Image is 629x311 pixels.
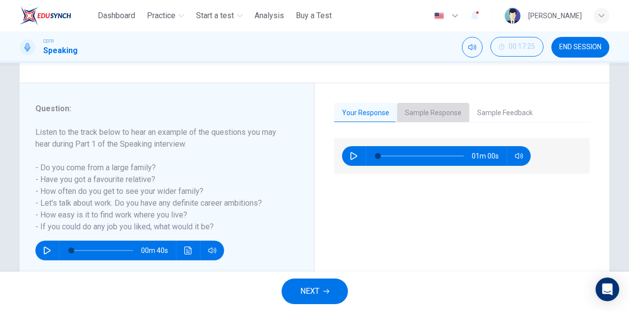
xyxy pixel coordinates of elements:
button: Sample Feedback [469,103,541,124]
div: Open Intercom Messenger [596,278,619,301]
h1: Speaking [43,45,78,57]
span: CEFR [43,38,54,45]
button: Start a test [192,7,247,25]
button: 00:17:25 [490,37,543,57]
button: END SESSION [551,37,609,58]
span: 01m 00s [472,146,507,166]
span: Dashboard [98,10,135,22]
span: 00m 40s [141,241,176,260]
div: Hide [490,37,543,58]
div: basic tabs example [334,103,590,124]
span: Buy a Test [296,10,332,22]
span: Analysis [255,10,284,22]
img: en [433,12,445,20]
span: END SESSION [559,43,601,51]
button: Analysis [251,7,288,25]
span: 00:17:25 [509,43,535,51]
a: ELTC logo [20,6,94,26]
span: Practice [147,10,175,22]
h6: Listen to the track below to hear an example of the questions you may hear during Part 1 of the S... [35,126,286,233]
img: Profile picture [505,8,520,24]
span: Start a test [196,10,234,22]
button: Dashboard [94,7,139,25]
button: Your Response [334,103,397,124]
span: NEXT [300,284,319,298]
button: Click to see the audio transcription [180,241,196,260]
img: ELTC logo [20,6,71,26]
h6: Question : [35,103,286,115]
button: Sample Response [397,103,469,124]
button: NEXT [282,279,348,304]
button: Buy a Test [292,7,336,25]
button: Practice [143,7,188,25]
div: [PERSON_NAME] [528,10,582,22]
div: Mute [462,37,483,58]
